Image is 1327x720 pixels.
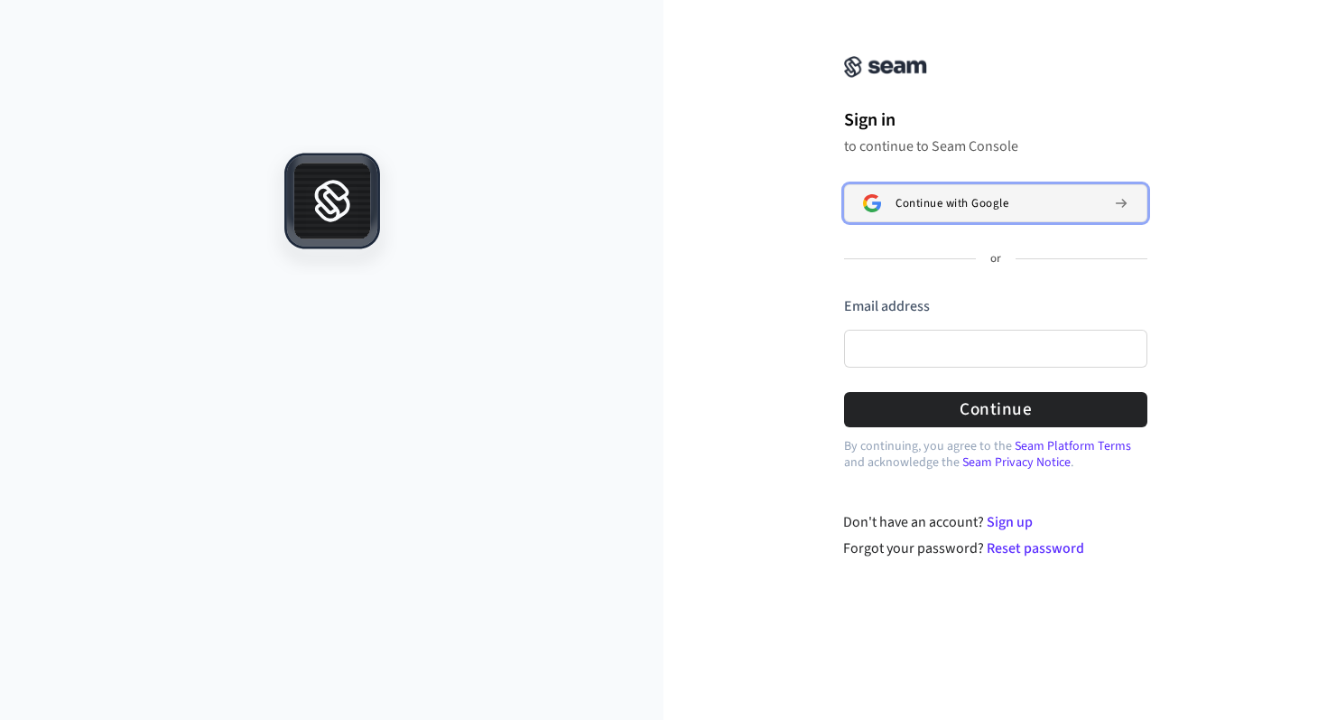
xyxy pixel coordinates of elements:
label: Email address [844,296,930,316]
button: Continue [844,392,1147,427]
div: Don't have an account? [843,511,1147,533]
img: Seam Console [844,56,927,78]
a: Seam Privacy Notice [962,454,1071,472]
a: Seam Platform Terms [1015,437,1131,455]
a: Sign up [987,512,1033,532]
button: Sign in with GoogleContinue with Google [844,184,1147,222]
div: Forgot your password? [843,538,1147,559]
p: or [990,251,1001,267]
h1: Sign in [844,107,1147,134]
img: Sign in with Google [863,194,881,212]
a: Reset password [987,538,1084,558]
span: Continue with Google [895,196,1008,210]
p: By continuing, you agree to the and acknowledge the . [844,438,1147,471]
p: to continue to Seam Console [844,137,1147,155]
